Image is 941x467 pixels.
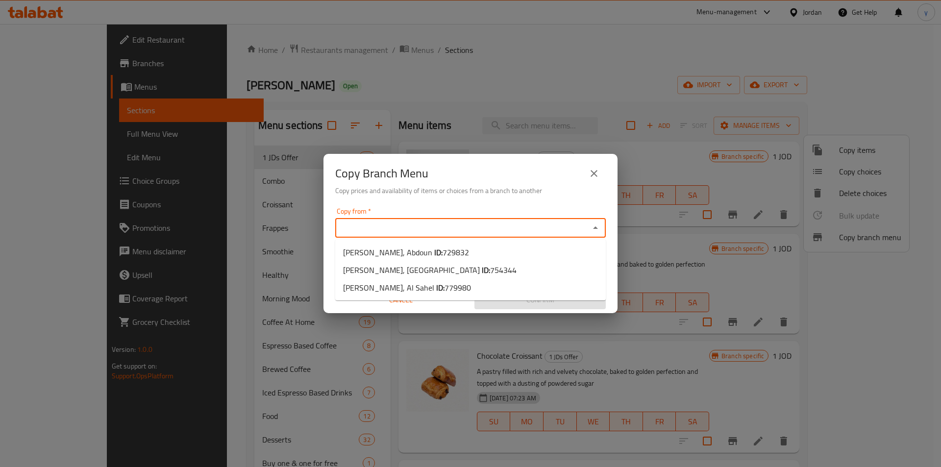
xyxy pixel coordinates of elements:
[445,280,471,295] span: 779980
[482,263,490,277] b: ID:
[490,263,517,277] span: 754344
[436,280,445,295] b: ID:
[339,294,463,306] span: Cancel
[335,185,606,196] h6: Copy prices and availability of items or choices from a branch to another
[343,282,471,294] span: [PERSON_NAME], Al Sahel
[443,245,469,260] span: 729832
[335,166,428,181] h2: Copy Branch Menu
[343,246,469,258] span: [PERSON_NAME], Abdoun
[434,245,443,260] b: ID:
[343,264,517,276] span: [PERSON_NAME], [GEOGRAPHIC_DATA]
[582,162,606,185] button: close
[589,221,602,235] button: Close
